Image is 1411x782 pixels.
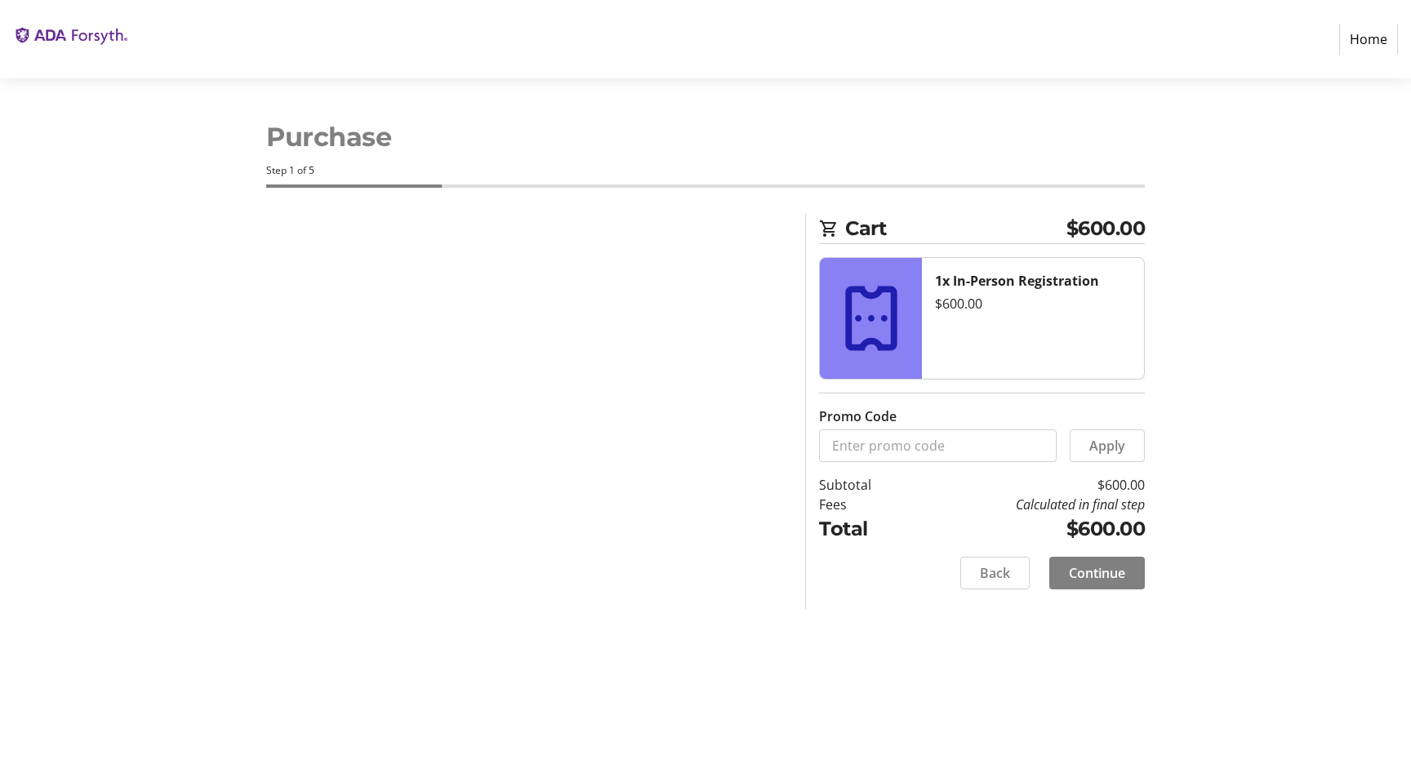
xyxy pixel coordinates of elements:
div: $600.00 [935,294,1131,313]
div: Step 1 of 5 [266,163,1145,178]
strong: 1x In-Person Registration [935,272,1099,290]
td: $600.00 [913,475,1145,495]
button: Continue [1049,557,1145,589]
td: Calculated in final step [913,495,1145,514]
td: Total [819,514,913,544]
span: Cart [845,214,1066,243]
td: Subtotal [819,475,913,495]
label: Promo Code [819,407,897,426]
img: The ADA Forsyth Institute's Logo [13,7,129,72]
span: Back [980,563,1010,583]
button: Back [960,557,1030,589]
span: Continue [1069,563,1125,583]
button: Apply [1070,429,1145,462]
span: Apply [1089,436,1125,455]
input: Enter promo code [819,429,1057,462]
h1: Purchase [266,118,1145,157]
span: $600.00 [1066,214,1146,243]
td: Fees [819,495,913,514]
a: Home [1339,24,1398,55]
td: $600.00 [913,514,1145,544]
